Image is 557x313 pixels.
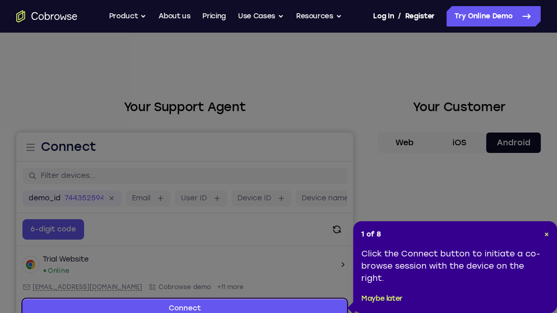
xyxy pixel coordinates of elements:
[158,6,190,27] a: About us
[202,6,226,27] a: Pricing
[6,167,331,185] a: Connect
[398,10,401,22] span: /
[361,293,403,305] button: Maybe later
[28,137,30,139] div: New devices found.
[132,150,195,159] div: App
[109,6,147,27] button: Product
[201,150,227,159] span: +11 more
[405,6,435,27] a: Register
[446,6,541,27] a: Try Online Demo
[238,6,284,27] button: Use Cases
[142,150,195,159] span: Cobrowse demo
[544,229,549,240] button: Close Tour
[16,150,126,159] span: web@example.com
[296,6,342,27] button: Resources
[361,229,381,240] span: 1 of 8
[544,230,549,239] span: ×
[16,10,77,22] a: Go to the home page
[373,6,393,27] a: Log In
[361,248,549,284] div: Click the Connect button to initiate a co-browse session with the device on the right.
[26,134,53,142] div: Online
[6,150,126,159] div: Email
